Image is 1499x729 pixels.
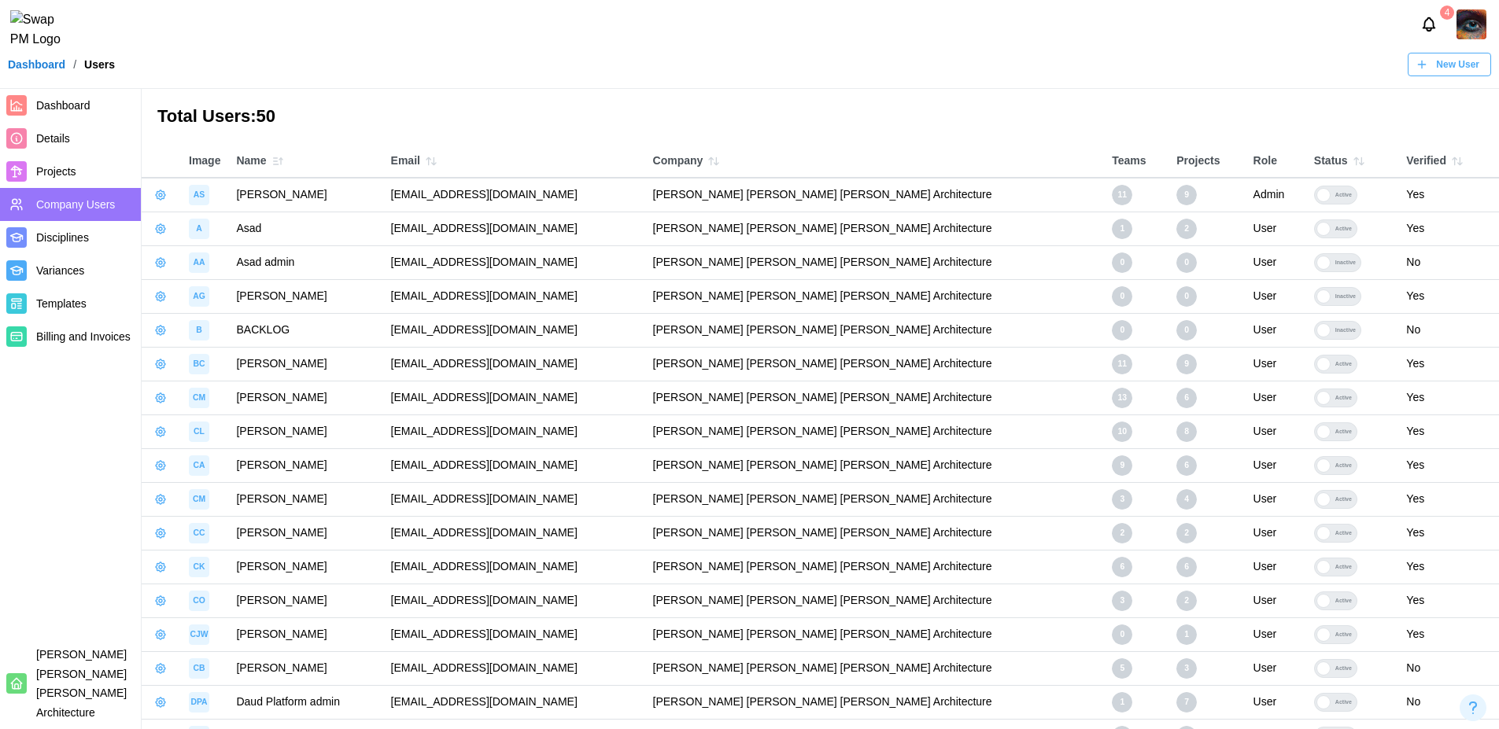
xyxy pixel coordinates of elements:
td: [PERSON_NAME] [PERSON_NAME] [PERSON_NAME] Architecture [645,245,1105,279]
div: image [189,658,209,679]
td: [PERSON_NAME] [PERSON_NAME] [PERSON_NAME] Architecture [645,212,1105,245]
div: image [189,624,209,645]
div: 6 [1112,557,1132,577]
div: Active [1331,525,1357,542]
td: [PERSON_NAME] [PERSON_NAME] [PERSON_NAME] Architecture [645,178,1105,212]
div: Role [1253,153,1298,170]
td: Yes [1398,516,1499,550]
div: 1 [1176,624,1197,645]
td: [EMAIL_ADDRESS][DOMAIN_NAME] [383,245,645,279]
td: [EMAIL_ADDRESS][DOMAIN_NAME] [383,448,645,482]
div: Active [1331,389,1357,407]
span: Details [36,132,70,145]
div: User [1253,592,1298,609]
div: [PERSON_NAME] [236,558,375,576]
td: Yes [1398,550,1499,584]
span: Billing and Invoices [36,330,131,343]
td: [PERSON_NAME] [PERSON_NAME] [PERSON_NAME] Architecture [645,482,1105,516]
td: [EMAIL_ADDRESS][DOMAIN_NAME] [383,381,645,414]
div: image [189,286,209,307]
td: [PERSON_NAME] [PERSON_NAME] [PERSON_NAME] Architecture [645,584,1105,617]
div: 2 [1176,523,1197,543]
td: Yes [1398,347,1499,381]
div: User [1253,660,1298,677]
div: image [189,185,209,205]
div: 6 [1176,388,1197,408]
div: 3 [1176,658,1197,679]
div: User [1253,694,1298,711]
td: Yes [1398,448,1499,482]
div: User [1253,525,1298,542]
td: Yes [1398,482,1499,516]
img: Swap PM Logo [10,10,74,50]
div: [PERSON_NAME] [236,423,375,440]
td: [EMAIL_ADDRESS][DOMAIN_NAME] [383,212,645,245]
div: Email [391,150,637,172]
div: [PERSON_NAME] [236,660,375,677]
div: Teams [1112,153,1161,170]
div: 5 [1112,658,1132,679]
td: Yes [1398,381,1499,414]
td: [EMAIL_ADDRESS][DOMAIN_NAME] [383,347,645,381]
td: [EMAIL_ADDRESS][DOMAIN_NAME] [383,617,645,651]
a: Zulqarnain Khalil [1457,9,1486,39]
div: 3 [1112,489,1132,510]
div: image [189,252,209,273]
div: Active [1331,355,1357,373]
div: 3 [1112,591,1132,611]
h3: Total Users: 50 [157,105,1483,129]
td: [PERSON_NAME] [PERSON_NAME] [PERSON_NAME] Architecture [645,347,1105,381]
div: 1 [1112,219,1132,239]
div: image [189,692,209,712]
div: User [1253,558,1298,576]
td: [PERSON_NAME] [PERSON_NAME] [PERSON_NAME] Architecture [645,313,1105,347]
td: No [1398,651,1499,685]
div: User [1253,220,1298,237]
td: [PERSON_NAME] [PERSON_NAME] [PERSON_NAME] Architecture [645,279,1105,313]
div: Active [1331,626,1357,643]
div: User [1253,457,1298,474]
div: 10 [1112,422,1132,442]
div: image [189,489,209,510]
td: [PERSON_NAME] [PERSON_NAME] [PERSON_NAME] Architecture [645,516,1105,550]
div: 1 [1112,692,1132,712]
div: Projects [1176,153,1237,170]
div: image [189,219,209,239]
div: / [73,59,76,70]
div: User [1253,423,1298,440]
div: 2 [1112,523,1132,543]
div: 7 [1176,692,1197,712]
td: No [1398,245,1499,279]
span: New User [1436,53,1479,75]
div: [PERSON_NAME] [236,457,375,474]
div: [PERSON_NAME] [236,592,375,609]
div: Company [653,150,1097,172]
img: 2Q== [1457,9,1486,39]
div: Inactive [1331,288,1361,305]
td: Yes [1398,178,1499,212]
span: Templates [36,297,87,310]
button: Notifications [1416,11,1442,38]
div: Name [236,150,375,172]
td: Yes [1398,617,1499,651]
div: User [1253,491,1298,508]
span: Dashboard [36,99,90,112]
span: Projects [36,165,76,178]
div: 4 [1176,489,1197,510]
td: Yes [1398,279,1499,313]
a: Dashboard [8,59,65,70]
td: [PERSON_NAME] [PERSON_NAME] [PERSON_NAME] Architecture [645,685,1105,719]
div: 0 [1112,286,1132,307]
td: [PERSON_NAME] [PERSON_NAME] [PERSON_NAME] Architecture [645,550,1105,584]
td: [EMAIL_ADDRESS][DOMAIN_NAME] [383,685,645,719]
div: Active [1331,660,1357,677]
td: [EMAIL_ADDRESS][DOMAIN_NAME] [383,279,645,313]
div: Admin [1253,186,1298,204]
div: image [189,523,209,543]
div: 2 [1176,591,1197,611]
td: [EMAIL_ADDRESS][DOMAIN_NAME] [383,313,645,347]
div: Active [1331,592,1357,609]
div: User [1253,626,1298,643]
div: 0 [1112,320,1132,341]
div: Users [84,59,115,70]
